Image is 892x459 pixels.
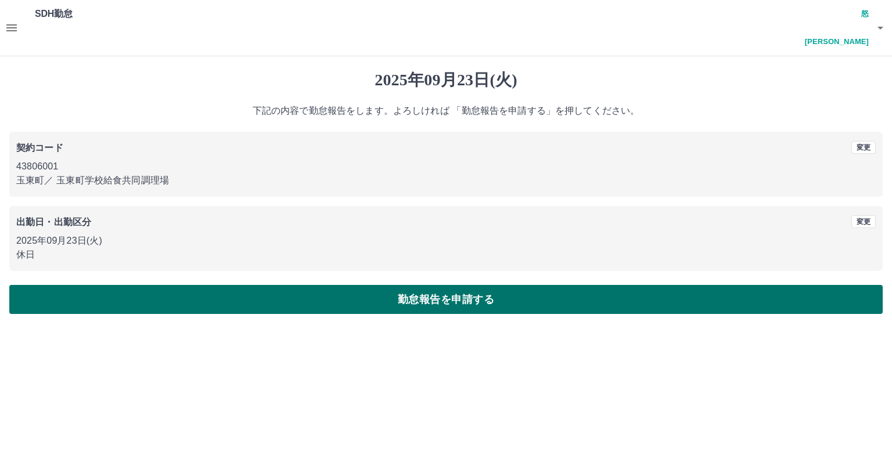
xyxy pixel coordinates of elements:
p: 下記の内容で勤怠報告をします。よろしければ 「勤怠報告を申請する」を押してください。 [9,104,883,118]
p: 玉東町 ／ 玉東町学校給食共同調理場 [16,174,876,187]
b: 出勤日・出勤区分 [16,217,91,227]
button: 変更 [851,215,876,228]
h1: 2025年09月23日(火) [9,70,883,90]
button: 勤怠報告を申請する [9,285,883,314]
p: 2025年09月23日(火) [16,234,876,248]
p: 43806001 [16,160,876,174]
p: 休日 [16,248,876,262]
button: 変更 [851,141,876,154]
b: 契約コード [16,143,63,153]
